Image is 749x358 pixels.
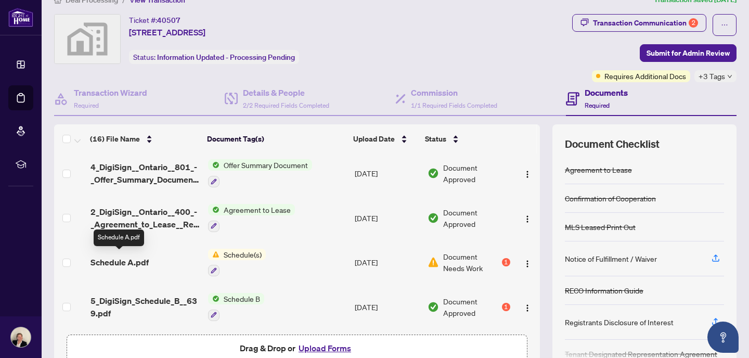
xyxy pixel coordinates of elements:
[129,26,205,39] span: [STREET_ADDRESS]
[428,168,439,179] img: Document Status
[523,170,532,178] img: Logo
[295,341,354,355] button: Upload Forms
[572,14,706,32] button: Transaction Communication2
[219,204,295,215] span: Agreement to Lease
[425,133,446,145] span: Status
[565,193,656,204] div: Confirmation of Cooperation
[157,16,180,25] span: 40507
[55,15,120,63] img: svg%3e
[351,285,423,329] td: [DATE]
[443,207,510,229] span: Document Approved
[129,50,299,64] div: Status:
[585,86,628,99] h4: Documents
[94,229,144,246] div: Schedule A.pdf
[203,124,349,154] th: Document Tag(s)
[91,256,149,268] span: Schedule A.pdf
[565,285,643,296] div: RECO Information Guide
[208,204,219,215] img: Status Icon
[208,293,264,321] button: Status IconSchedule B
[208,249,266,277] button: Status IconSchedule(s)
[208,159,219,171] img: Status Icon
[443,251,500,274] span: Document Needs Work
[243,86,329,99] h4: Details & People
[707,322,739,353] button: Open asap
[243,101,329,109] span: 2/2 Required Fields Completed
[208,249,219,260] img: Status Icon
[90,133,140,145] span: (16) File Name
[349,124,421,154] th: Upload Date
[351,196,423,240] td: [DATE]
[129,14,180,26] div: Ticket #:
[565,137,660,151] span: Document Checklist
[593,15,698,31] div: Transaction Communication
[519,210,536,226] button: Logo
[689,18,698,28] div: 2
[157,53,295,62] span: Information Updated - Processing Pending
[523,304,532,312] img: Logo
[727,74,732,79] span: down
[428,301,439,313] img: Document Status
[565,221,636,233] div: MLS Leased Print Out
[411,101,497,109] span: 1/1 Required Fields Completed
[353,133,395,145] span: Upload Date
[91,295,200,319] span: 5_DigiSign_Schedule_B__639.pdf
[428,257,439,268] img: Document Status
[519,299,536,315] button: Logo
[11,327,31,347] img: Profile Icon
[604,70,686,82] span: Requires Additional Docs
[585,101,610,109] span: Required
[351,151,423,196] td: [DATE]
[74,101,99,109] span: Required
[219,249,266,260] span: Schedule(s)
[565,164,632,175] div: Agreement to Lease
[443,162,510,185] span: Document Approved
[523,260,532,268] img: Logo
[8,8,33,27] img: logo
[699,70,725,82] span: +3 Tags
[74,86,147,99] h4: Transaction Wizard
[91,161,200,186] span: 4_DigiSign__Ontario__801_-_Offer_Summary_Document__For_use_with_Agreement_of_Purchase_and_Sale__2...
[647,45,730,61] span: Submit for Admin Review
[208,293,219,304] img: Status Icon
[240,341,354,355] span: Drag & Drop or
[208,204,295,232] button: Status IconAgreement to Lease
[565,253,657,264] div: Notice of Fulfillment / Waiver
[86,124,203,154] th: (16) File Name
[428,212,439,224] img: Document Status
[219,159,312,171] span: Offer Summary Document
[411,86,497,99] h4: Commission
[519,165,536,182] button: Logo
[208,159,312,187] button: Status IconOffer Summary Document
[640,44,737,62] button: Submit for Admin Review
[443,296,500,318] span: Document Approved
[523,215,532,223] img: Logo
[502,303,510,311] div: 1
[721,21,728,29] span: ellipsis
[502,258,510,266] div: 1
[519,254,536,271] button: Logo
[351,240,423,285] td: [DATE]
[421,124,511,154] th: Status
[219,293,264,304] span: Schedule B
[91,206,200,231] span: 2_DigiSign__Ontario__400_-_Agreement_to_Lease__Residential-1 1.pdf
[565,316,674,328] div: Registrants Disclosure of Interest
